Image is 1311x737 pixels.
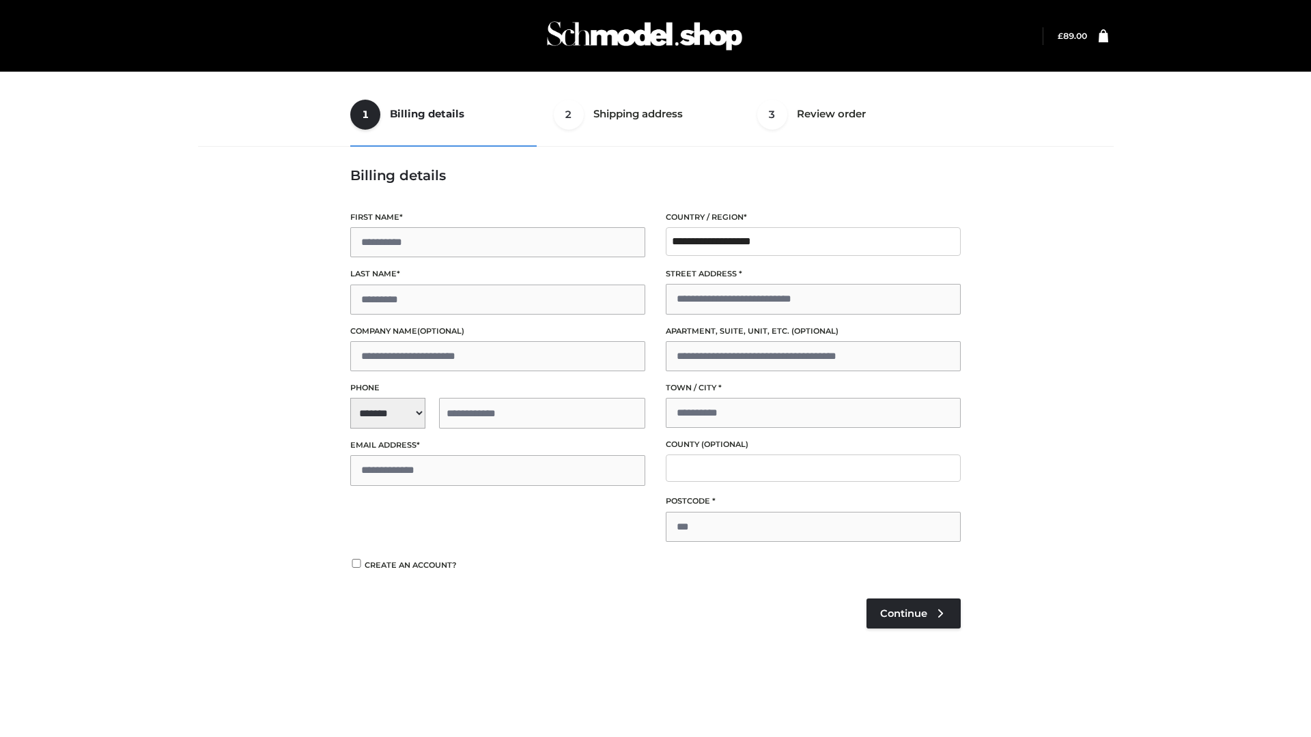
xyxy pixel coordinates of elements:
[350,439,645,452] label: Email address
[666,438,961,451] label: County
[1058,31,1063,41] span: £
[701,439,748,449] span: (optional)
[350,211,645,224] label: First name
[350,559,363,568] input: Create an account?
[350,268,645,280] label: Last name
[350,167,961,184] h3: Billing details
[666,211,961,224] label: Country / Region
[666,381,961,394] label: Town / City
[350,381,645,394] label: Phone
[1058,31,1087,41] bdi: 89.00
[417,326,464,336] span: (optional)
[350,325,645,338] label: Company name
[666,495,961,508] label: Postcode
[666,325,961,338] label: Apartment, suite, unit, etc.
[542,9,747,63] img: Schmodel Admin 964
[866,598,961,628] a: Continue
[880,607,927,620] span: Continue
[666,268,961,280] label: Street address
[365,560,457,570] span: Create an account?
[791,326,838,336] span: (optional)
[1058,31,1087,41] a: £89.00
